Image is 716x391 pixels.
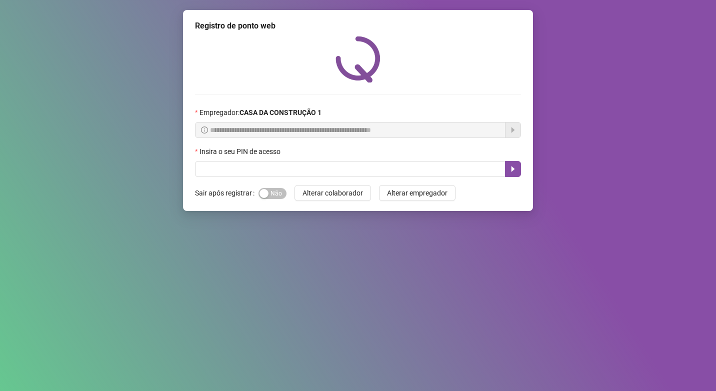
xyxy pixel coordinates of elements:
span: Empregador : [199,107,321,118]
button: Alterar colaborador [294,185,371,201]
div: Registro de ponto web [195,20,521,32]
strong: CASA DA CONSTRUÇÃO 1 [239,108,321,116]
label: Insira o seu PIN de acesso [195,146,287,157]
span: Alterar colaborador [302,187,363,198]
button: Alterar empregador [379,185,455,201]
label: Sair após registrar [195,185,258,201]
img: QRPoint [335,36,380,82]
span: caret-right [509,165,517,173]
span: Alterar empregador [387,187,447,198]
span: info-circle [201,126,208,133]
